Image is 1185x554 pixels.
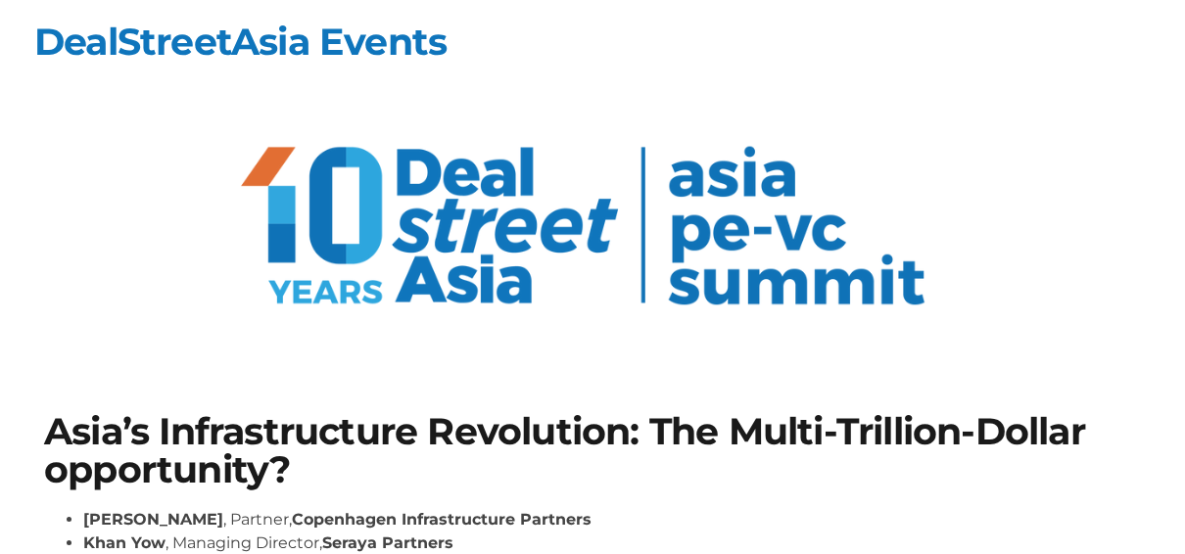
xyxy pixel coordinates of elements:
a: DealStreetAsia Events [34,19,447,65]
strong: Khan Yow [83,533,166,552]
strong: Copenhagen Infrastructure Partners [292,510,592,529]
h1: Asia’s Infrastructure Revolution: The Multi-Trillion-Dollar opportunity? [44,413,1141,488]
strong: Seraya Partners [322,533,453,552]
li: , Partner, [83,508,1141,531]
strong: [PERSON_NAME] [83,510,223,529]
